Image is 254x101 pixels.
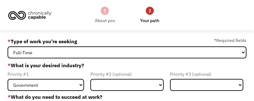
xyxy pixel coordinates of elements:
label: What do you need to succeed at work? [8,93,246,101]
img: Chronically Capable logo [6,8,54,22]
a: 1About you [95,6,115,24]
div: Priority #3 (optional) [170,70,243,78]
label: Required fields [214,37,246,44]
div: About you [95,17,115,24]
a: 2Your path [140,6,159,24]
div: Priority #1 [8,70,84,78]
label: What is your desired industry? [8,60,246,70]
div: Priority #2 (optional) [90,70,164,78]
div: 2 [146,7,154,15]
label: Type of work you're seeking [8,36,77,46]
div: 1 [101,7,109,15]
div: Your path [140,17,159,24]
